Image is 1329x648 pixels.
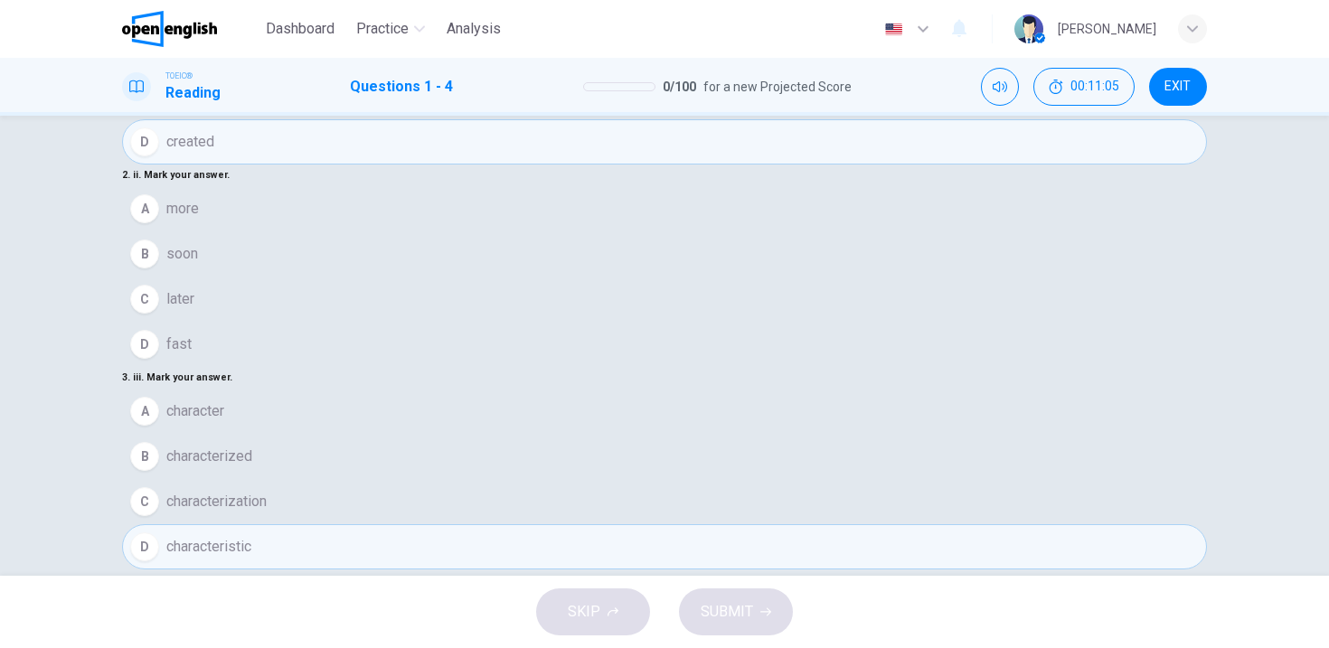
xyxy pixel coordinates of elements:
div: Mute [981,68,1019,106]
span: Practice [356,18,409,40]
span: 2 . [122,169,130,181]
button: Dashboard [259,13,342,45]
span: fast [166,333,192,355]
span: 00:11:05 [1070,80,1119,94]
span: ii. Mark your answer. [133,169,230,181]
div: A [130,397,159,426]
img: OpenEnglish logo [122,11,217,47]
div: C [130,285,159,314]
span: iv. Mark your answer. [133,574,231,586]
div: D [130,532,159,561]
span: characteristic [166,536,251,558]
a: OpenEnglish logo [122,11,259,47]
button: Dfast [122,322,1207,367]
button: Dcreated [122,119,1207,164]
button: Dcharacteristic [122,524,1207,569]
img: Profile picture [1014,14,1043,43]
button: 00:11:05 [1033,68,1135,106]
button: Practice [349,13,432,45]
span: soon [166,243,198,265]
div: B [130,239,159,268]
div: D [130,127,159,156]
button: Analysis [439,13,508,45]
span: 3 . [122,371,130,383]
span: Dashboard [266,18,335,40]
h1: Reading [165,82,221,104]
button: Bcharacterized [122,434,1207,479]
span: for a new Projected Score [703,76,852,98]
span: character [166,400,224,422]
button: Acharacter [122,389,1207,434]
span: Analysis [447,18,501,40]
button: Amore [122,186,1207,231]
span: iii. Mark your answer. [133,371,232,383]
div: D [130,330,159,359]
span: 4 . [122,574,130,586]
span: TOEIC® [165,70,193,82]
div: B [130,442,159,471]
div: C [130,487,159,516]
h1: Questions 1 - 4 [350,76,453,98]
img: en [882,23,905,36]
button: EXIT [1149,68,1207,106]
button: Bsoon [122,231,1207,277]
span: later [166,288,194,310]
span: created [166,131,214,153]
span: characterization [166,491,267,512]
span: 0 / 100 [663,76,696,98]
span: EXIT [1164,80,1191,94]
div: A [130,194,159,223]
button: Ccharacterization [122,479,1207,524]
button: Clater [122,277,1207,322]
div: [PERSON_NAME] [1058,18,1156,40]
div: Hide [1033,68,1135,106]
span: characterized [166,446,252,467]
span: more [166,198,199,220]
